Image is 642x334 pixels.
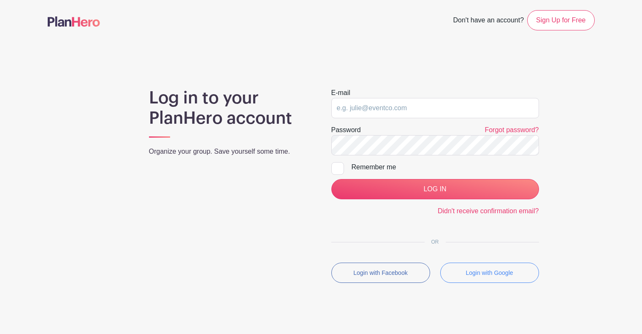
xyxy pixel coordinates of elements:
a: Forgot password? [485,126,539,133]
span: Don't have an account? [453,12,524,30]
a: Sign Up for Free [527,10,594,30]
h1: Log in to your PlanHero account [149,88,311,128]
img: logo-507f7623f17ff9eddc593b1ce0a138ce2505c220e1c5a4e2b4648c50719b7d32.svg [48,16,100,27]
div: Remember me [352,162,539,172]
p: Organize your group. Save yourself some time. [149,147,311,157]
label: E-mail [331,88,350,98]
a: Didn't receive confirmation email? [438,207,539,215]
span: OR [425,239,446,245]
small: Login with Google [466,269,513,276]
small: Login with Facebook [353,269,407,276]
button: Login with Google [440,263,539,283]
input: e.g. julie@eventco.com [331,98,539,118]
label: Password [331,125,361,135]
button: Login with Facebook [331,263,430,283]
input: LOG IN [331,179,539,199]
